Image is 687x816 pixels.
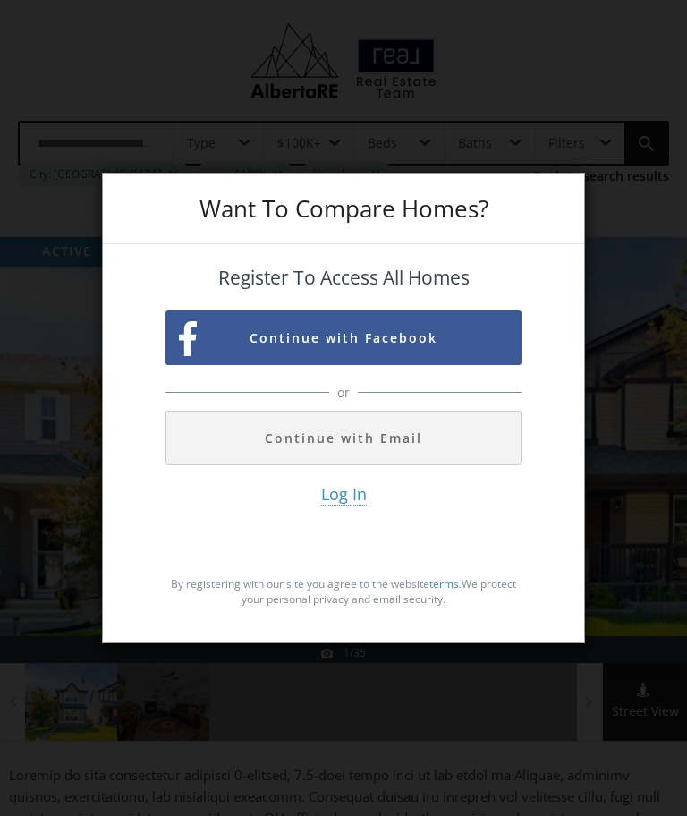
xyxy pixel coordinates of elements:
[321,483,367,506] span: Log In
[333,384,354,402] span: or
[165,197,522,220] h3: Want To Compare Homes?
[179,321,197,356] img: facebook-sign-up
[165,411,522,465] button: Continue with Email
[165,576,522,607] p: By registering with our site you agree to the website . We protect your personal privacy and emai...
[429,576,459,591] a: terms
[165,268,522,288] h4: Register To Access All Homes
[165,310,522,365] button: Continue with Facebook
